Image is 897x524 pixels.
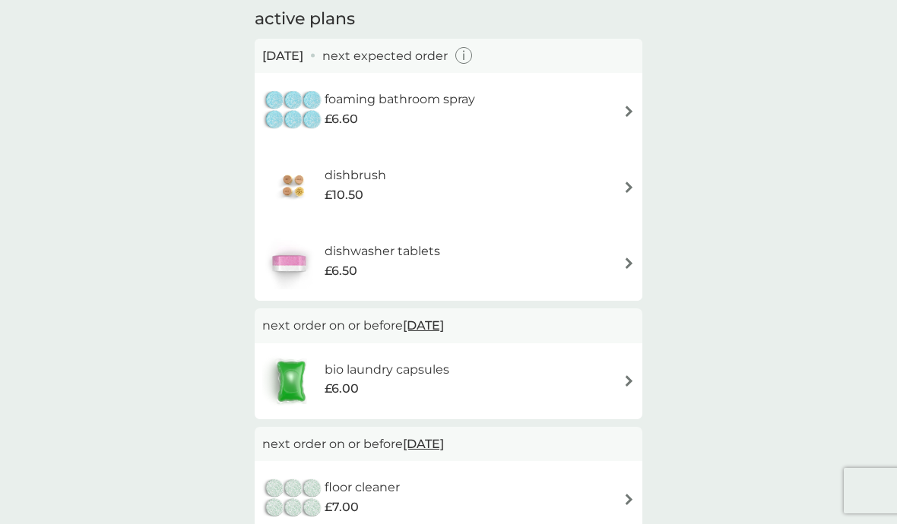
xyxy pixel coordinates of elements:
span: £7.00 [325,497,359,517]
span: £6.50 [325,261,357,281]
img: arrow right [623,257,635,269]
img: arrow right [623,375,635,387]
span: [DATE] [403,429,444,459]
p: next order on or before [262,434,635,454]
h2: active plans [255,8,642,31]
h6: floor cleaner [325,478,400,497]
h6: bio laundry capsules [325,360,449,380]
span: £6.60 [325,109,358,129]
img: arrow right [623,106,635,117]
p: next expected order [322,46,448,66]
img: dishwasher tablets [262,236,315,289]
h6: foaming bathroom spray [325,90,475,109]
img: bio laundry capsules [262,355,320,408]
span: [DATE] [262,46,303,66]
span: [DATE] [403,311,444,340]
img: foaming bathroom spray [262,84,325,137]
p: next order on or before [262,316,635,336]
img: dishbrush [262,160,325,213]
h6: dishwasher tablets [325,241,440,261]
span: £6.00 [325,379,359,399]
h6: dishbrush [325,166,386,185]
img: arrow right [623,182,635,193]
span: £10.50 [325,185,363,205]
img: arrow right [623,494,635,505]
